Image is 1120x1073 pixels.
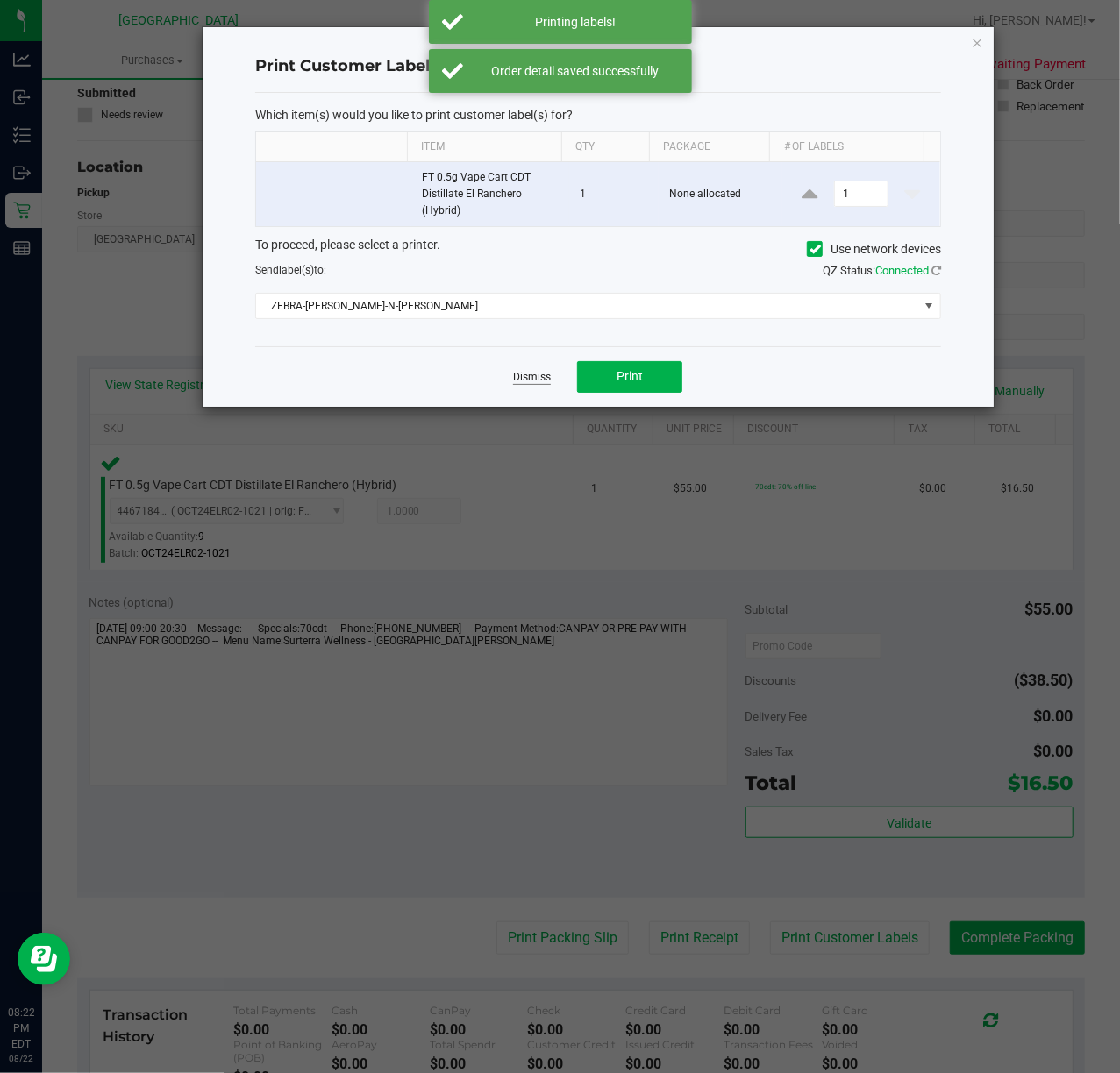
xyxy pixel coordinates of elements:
[617,369,643,383] span: Print
[473,13,679,31] div: Printing labels!
[807,240,941,259] label: Use network devices
[577,361,682,393] button: Print
[569,162,659,227] td: 1
[659,162,782,227] td: None allocated
[255,55,941,78] h4: Print Customer Labels
[279,264,314,276] span: label(s)
[513,370,551,385] a: Dismiss
[769,132,924,162] th: # of labels
[411,162,569,227] td: FT 0.5g Vape Cart CDT Distillate El Ranchero (Hybrid)
[18,933,70,985] iframe: Resource center
[255,264,326,276] span: Send to:
[255,107,941,123] p: Which item(s) would you like to print customer label(s) for?
[823,264,941,277] span: QZ Status:
[561,132,649,162] th: Qty
[875,264,929,277] span: Connected
[256,294,918,318] span: ZEBRA-[PERSON_NAME]-N-[PERSON_NAME]
[242,236,954,262] div: To proceed, please select a printer.
[649,132,770,162] th: Package
[473,62,679,80] div: Order detail saved successfully
[407,132,561,162] th: Item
